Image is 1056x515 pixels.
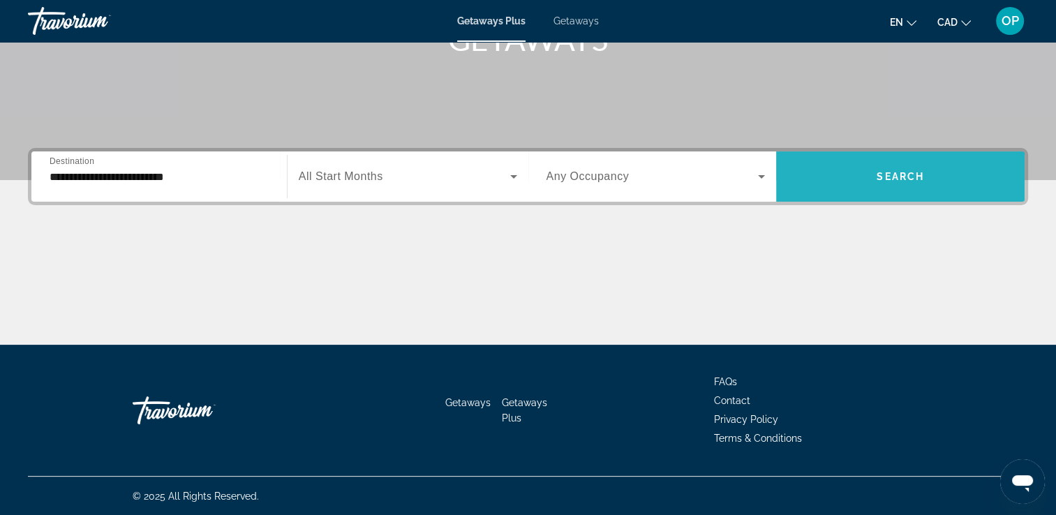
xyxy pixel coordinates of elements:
span: All Start Months [299,170,383,182]
button: Search [776,151,1025,202]
span: © 2025 All Rights Reserved. [133,491,259,502]
span: CAD [937,17,958,28]
a: Travorium [28,3,168,39]
span: Destination [50,156,94,165]
span: en [890,17,903,28]
span: OP [1002,14,1019,28]
a: Privacy Policy [714,414,778,425]
span: Search [877,171,924,182]
a: Getaways [553,15,599,27]
a: FAQs [714,376,737,387]
button: Change currency [937,12,971,32]
a: Getaways Plus [457,15,526,27]
div: Search widget [31,151,1025,202]
iframe: Button to launch messaging window [1000,459,1045,504]
a: Travorium [133,389,272,431]
a: Getaways Plus [502,397,547,424]
a: Getaways [445,397,491,408]
a: Terms & Conditions [714,433,802,444]
span: Any Occupancy [546,170,630,182]
button: Change language [890,12,916,32]
button: User Menu [992,6,1028,36]
a: Contact [714,395,750,406]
